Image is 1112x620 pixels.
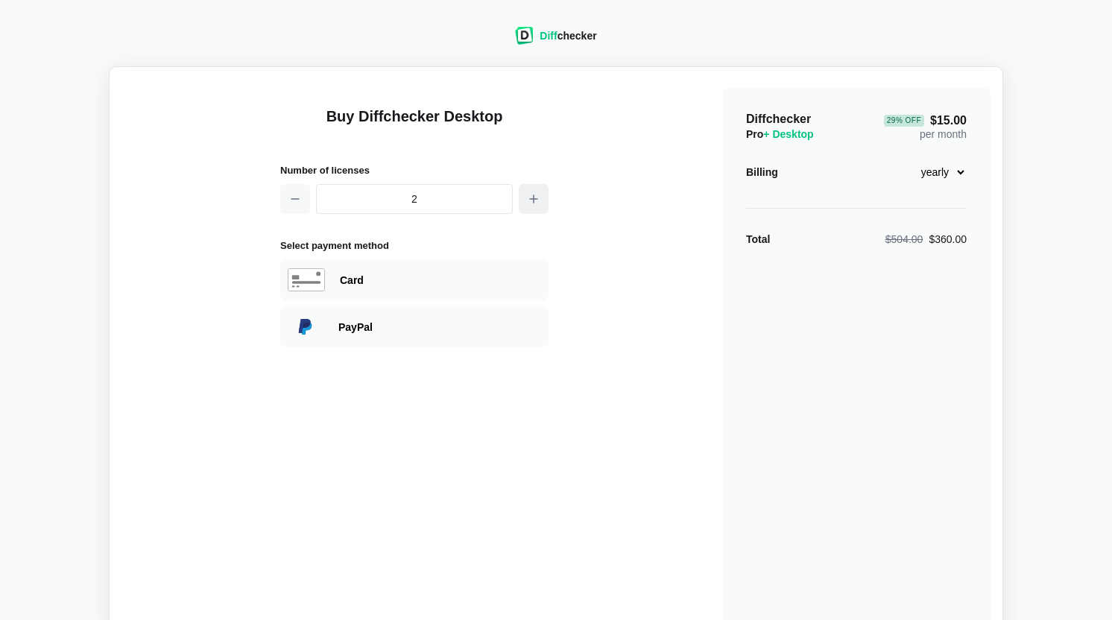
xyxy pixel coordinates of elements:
[316,184,513,214] input: 1
[885,233,923,245] span: $504.00
[884,115,924,127] div: 29 % Off
[763,128,813,140] span: + Desktop
[280,306,549,347] div: Paying with PayPal
[280,259,549,300] div: Paying with Card
[338,320,541,335] div: Paying with PayPal
[515,35,596,47] a: Diffchecker logoDiffchecker
[280,238,549,253] h2: Select payment method
[884,112,967,142] div: per month
[280,162,549,178] h2: Number of licenses
[746,165,778,180] div: Billing
[540,30,557,42] span: Diff
[340,273,541,288] div: Paying with Card
[746,113,811,125] span: Diffchecker
[885,232,967,247] div: $360.00
[884,115,967,127] span: $15.00
[515,27,534,45] img: Diffchecker logo
[540,28,596,43] div: checker
[746,233,770,245] strong: Total
[746,128,814,140] span: Pro
[280,106,549,145] h1: Buy Diffchecker Desktop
